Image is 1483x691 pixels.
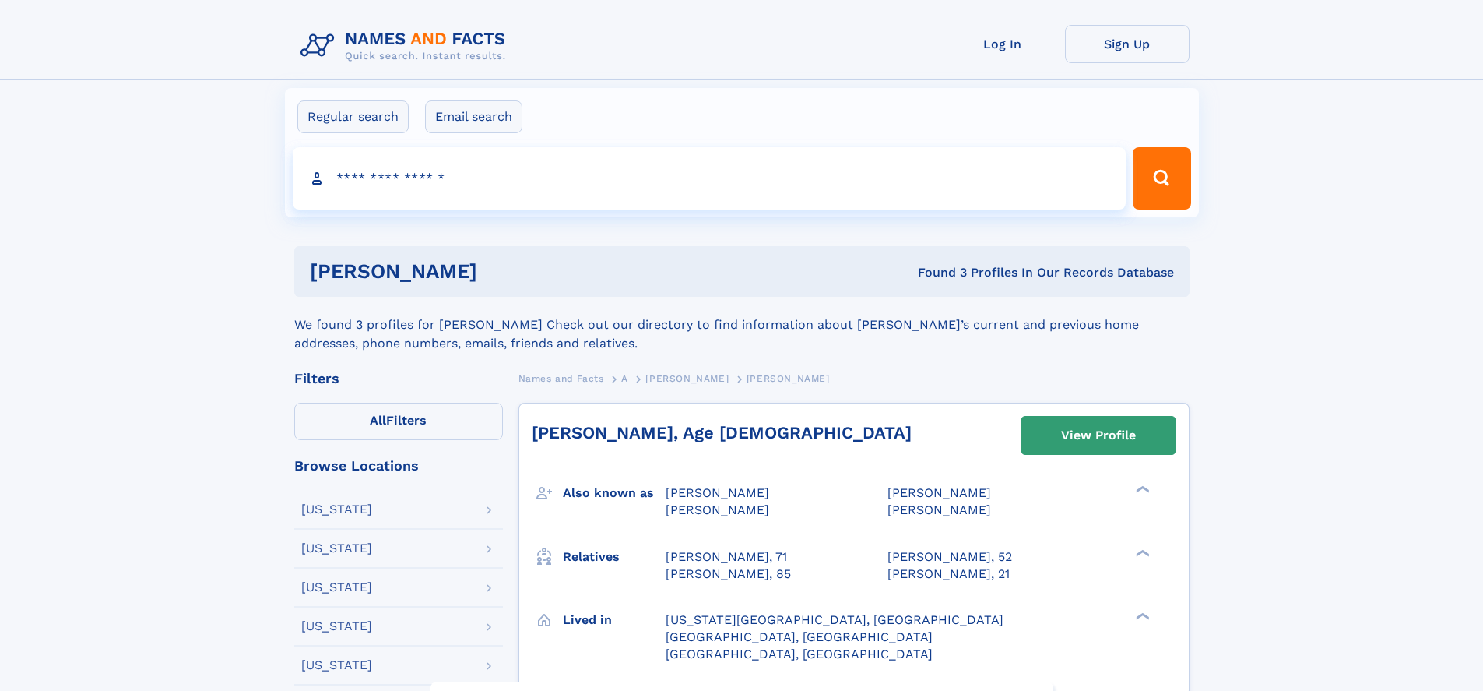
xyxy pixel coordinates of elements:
[666,485,769,500] span: [PERSON_NAME]
[887,548,1012,566] a: [PERSON_NAME], 52
[301,581,372,594] div: [US_STATE]
[301,542,372,555] div: [US_STATE]
[645,373,729,384] span: [PERSON_NAME]
[666,502,769,517] span: [PERSON_NAME]
[666,647,933,661] span: [GEOGRAPHIC_DATA], [GEOGRAPHIC_DATA]
[1021,417,1176,454] a: View Profile
[297,100,409,133] label: Regular search
[294,403,503,440] label: Filters
[563,480,666,506] h3: Also known as
[563,544,666,570] h3: Relatives
[294,459,503,473] div: Browse Locations
[294,297,1190,353] div: We found 3 profiles for [PERSON_NAME] Check out our directory to find information about [PERSON_N...
[1132,548,1151,558] div: ❯
[518,368,604,388] a: Names and Facts
[294,25,518,67] img: Logo Names and Facts
[621,373,628,384] span: A
[645,368,729,388] a: [PERSON_NAME]
[1133,147,1190,210] button: Search Button
[621,368,628,388] a: A
[1132,611,1151,621] div: ❯
[370,413,386,428] span: All
[1132,485,1151,495] div: ❯
[293,147,1126,210] input: search input
[532,423,912,442] a: [PERSON_NAME], Age [DEMOGRAPHIC_DATA]
[747,373,830,384] span: [PERSON_NAME]
[887,485,991,500] span: [PERSON_NAME]
[666,629,933,644] span: [GEOGRAPHIC_DATA], [GEOGRAPHIC_DATA]
[698,264,1174,281] div: Found 3 Profiles In Our Records Database
[563,607,666,633] h3: Lived in
[301,503,372,516] div: [US_STATE]
[301,659,372,672] div: [US_STATE]
[310,262,698,281] h1: [PERSON_NAME]
[1061,418,1136,453] div: View Profile
[887,502,991,517] span: [PERSON_NAME]
[666,566,791,583] a: [PERSON_NAME], 85
[301,620,372,633] div: [US_STATE]
[666,612,1003,627] span: [US_STATE][GEOGRAPHIC_DATA], [GEOGRAPHIC_DATA]
[425,100,522,133] label: Email search
[887,566,1010,583] a: [PERSON_NAME], 21
[666,548,787,566] a: [PERSON_NAME], 71
[294,372,503,386] div: Filters
[1065,25,1190,63] a: Sign Up
[940,25,1065,63] a: Log In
